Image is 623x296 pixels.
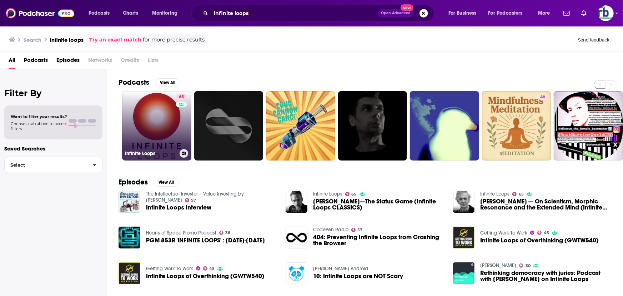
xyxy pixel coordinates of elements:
[119,178,148,187] h2: Episodes
[146,204,211,211] a: Infinite Loops Interview
[176,94,187,100] a: 65
[313,266,368,272] a: Amanda Tries Android
[538,8,550,18] span: More
[286,227,307,248] img: 404: Preventing Infinite Loops from Crashing the Browser
[119,178,179,187] a: EpisodesView All
[480,198,612,211] span: [PERSON_NAME] — On Scientism, Morphic Resonance and the Extended Mind (Infinite Loops CLASSICS)
[209,267,215,270] span: 45
[480,270,612,282] a: Rethinking democracy with juries: Podcast with Jim O'Shaugnessey on Infinite Loops
[203,266,215,271] a: 45
[4,157,102,173] button: Select
[519,193,524,196] span: 65
[146,266,193,272] a: Getting Work To Work
[576,37,612,43] button: Send feedback
[313,227,348,233] a: CodePen Radio
[146,230,216,236] a: Hearts of Space Promo Podcast
[537,231,549,235] a: 45
[286,191,307,213] img: Will Storr—The Status Game (Infinite Loops CLASSICS)
[84,8,119,19] button: open menu
[11,114,67,119] span: Want to filter your results?
[598,5,614,21] img: User Profile
[313,191,342,197] a: Infinite Loops
[11,121,67,131] span: Choose a tab above to access filters.
[519,263,531,268] a: 30
[56,54,80,69] a: Episodes
[119,227,140,248] a: PGM 853R 'INFINITE LOOPS' : nov.18-25
[152,8,177,18] span: Monitoring
[121,54,139,69] span: Credits
[119,191,140,213] a: Infinite Loops Interview
[313,234,444,246] a: 404: Preventing Infinite Loops from Crashing the Browser
[286,262,307,284] img: 10: Infinite Loops are NOT Scary
[118,8,142,19] a: Charts
[147,8,187,19] button: open menu
[24,54,48,69] a: Podcasts
[179,94,184,101] span: 65
[143,36,205,44] span: for more precise results
[146,237,265,243] a: PGM 853R 'INFINITE LOOPS' : nov.18-25
[512,192,524,196] a: 65
[5,163,87,167] span: Select
[358,228,363,232] span: 57
[50,36,84,43] h3: infinite loops
[352,193,357,196] span: 65
[480,237,599,243] a: Infinite Loops of Overthinking (GWTW540)
[146,273,265,279] a: Infinite Loops of Overthinking (GWTW540)
[453,262,475,284] img: Rethinking democracy with juries: Podcast with Jim O'Shaugnessey on Infinite Loops
[381,11,411,15] span: Open Advanced
[484,8,533,19] button: open menu
[378,9,414,18] button: Open AdvancedNew
[401,4,413,11] span: New
[448,8,477,18] span: For Business
[119,78,181,87] a: PodcastsView All
[191,199,196,202] span: 57
[123,8,138,18] span: Charts
[211,8,378,19] input: Search podcasts, credits, & more...
[313,273,403,279] a: 10: Infinite Loops are NOT Scary
[480,191,509,197] a: Infinite Loops
[313,198,444,211] a: Will Storr—The Status Game (Infinite Loops CLASSICS)
[225,231,230,235] span: 38
[155,78,181,87] button: View All
[313,198,444,211] span: [PERSON_NAME]—The Status Game (Infinite Loops CLASSICS)
[480,270,612,282] span: Rethinking democracy with juries: Podcast with [PERSON_NAME] on Infinite Loops
[482,91,551,161] a: 46
[480,230,527,236] a: Getting Work To Work
[488,8,523,18] span: For Podcasters
[453,191,475,213] img: Rupert Sheldrake — On Scientism, Morphic Resonance and the Extended Mind (Infinite Loops CLASSICS)
[537,94,548,100] a: 46
[146,191,244,203] a: The Intellectual Investor – Value Investing by Vitaliy Katsenelson
[24,36,41,43] h3: Search
[4,88,102,98] h2: Filter By
[6,6,74,20] img: Podchaser - Follow, Share and Rate Podcasts
[540,94,545,101] span: 46
[119,78,149,87] h2: Podcasts
[544,231,549,235] span: 45
[4,145,102,152] p: Saved Searches
[9,54,15,69] a: All
[598,5,614,21] span: Logged in as johannarb
[345,192,357,196] a: 65
[122,91,191,161] a: 65Infinite Loops
[453,227,475,248] a: Infinite Loops of Overthinking (GWTW540)
[351,228,363,232] a: 57
[119,262,140,284] img: Infinite Loops of Overthinking (GWTW540)
[89,8,110,18] span: Podcasts
[89,36,141,44] a: Try an exact match
[185,198,196,202] a: 57
[125,151,177,157] h3: Infinite Loops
